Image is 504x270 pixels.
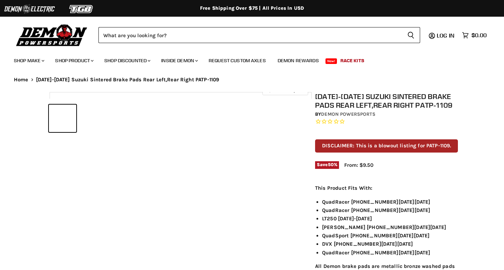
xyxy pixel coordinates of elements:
[315,184,458,192] p: This Product Fits With:
[9,54,49,68] a: Shop Make
[156,54,202,68] a: Inside Demon
[322,231,458,240] li: QuadSport [PHONE_NUMBER][DATE][DATE]
[322,248,458,257] li: QuadRacer [PHONE_NUMBER][DATE][DATE]
[322,240,458,248] li: DVX [PHONE_NUMBER][DATE][DATE]
[203,54,271,68] a: Request Custom Axles
[98,27,402,43] input: Search
[335,54,370,68] a: Race Kits
[315,111,458,118] div: by
[315,139,458,152] p: DISCLAIMER: This is a blowout listing for PATP-1109.
[55,2,107,16] img: TGB Logo 2
[325,58,337,64] span: New!
[344,162,373,168] span: From: $9.50
[14,23,90,47] img: Demon Powersports
[315,161,339,169] span: Save %
[315,92,458,109] h1: [DATE]-[DATE] Suzuki Sintered Brake Pads Rear Left,Rear Right PATP-1109
[3,2,55,16] img: Demon Electric Logo 2
[99,54,155,68] a: Shop Discounted
[98,27,420,43] form: Product
[437,32,454,39] span: Log in
[459,30,490,40] a: $0.00
[266,88,304,93] span: Click to expand
[471,32,487,39] span: $0.00
[322,214,458,223] li: LT250 [DATE]-[DATE]
[272,54,324,68] a: Demon Rewards
[322,206,458,214] li: QuadRacer [PHONE_NUMBER][DATE][DATE]
[322,198,458,206] li: QuadRacer [PHONE_NUMBER][DATE][DATE]
[9,51,485,68] ul: Main menu
[14,77,28,83] a: Home
[328,162,334,167] span: 50
[321,111,375,117] a: Demon Powersports
[315,118,458,125] span: Rated 0.0 out of 5 stars 0 reviews
[322,223,458,231] li: [PERSON_NAME] [PHONE_NUMBER][DATE][DATE]
[36,77,219,83] span: [DATE]-[DATE] Suzuki Sintered Brake Pads Rear Left,Rear Right PATP-1109
[50,54,98,68] a: Shop Product
[434,32,459,39] a: Log in
[402,27,420,43] button: Search
[49,105,76,132] button: 1987-2014 Suzuki Sintered Brake Pads Rear Left,Rear Right PATP-1109 thumbnail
